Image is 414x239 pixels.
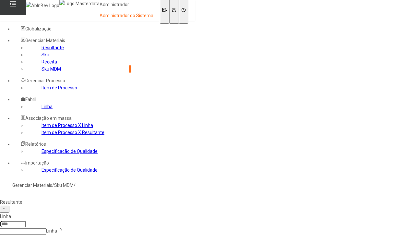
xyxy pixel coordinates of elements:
[100,2,153,8] p: Administrador
[41,130,104,135] a: Item de Processo X Resultante
[74,183,76,188] nz-breadcrumb-separator: /
[41,66,61,72] a: Sku MDM
[25,97,36,102] span: Fabril
[41,167,98,173] a: Especificação de Qualidade
[25,116,72,121] span: Associação em massa
[100,13,153,19] p: Administrador do Sistema
[52,183,54,188] nz-breadcrumb-separator: /
[25,142,46,147] span: Relatórios
[41,104,53,109] a: Linha
[41,59,57,64] a: Receita
[25,38,65,43] span: Gerenciar Materiais
[12,183,52,188] a: Gerenciar Materiais
[54,183,74,188] a: Sku MDM
[46,228,57,233] nz-select-placeholder: Linha
[25,160,49,165] span: Importação
[41,45,64,50] a: Resultante
[25,78,65,83] span: Gerenciar Processo
[41,123,93,128] a: Item de Processo X Linha
[41,85,77,90] a: Item de Processo
[26,2,59,9] img: AbInBev Logo
[41,52,49,57] a: Sku
[41,149,98,154] a: Especificação de Qualidade
[25,26,52,31] span: Globalização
